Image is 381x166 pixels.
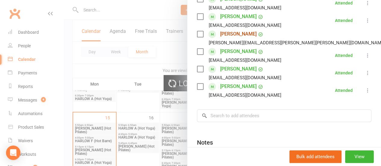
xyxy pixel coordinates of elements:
a: [PERSON_NAME] [220,82,257,91]
a: [PERSON_NAME] [220,47,257,56]
div: Attended [335,1,353,5]
div: Attended [335,18,353,23]
div: [EMAIL_ADDRESS][DOMAIN_NAME] [209,91,281,99]
a: [PERSON_NAME] [220,29,257,39]
div: Notes [197,138,213,147]
div: Open Intercom Messenger [6,146,20,160]
input: Search to add attendees [197,109,371,122]
div: [EMAIL_ADDRESS][DOMAIN_NAME] [209,74,281,82]
div: [EMAIL_ADDRESS][DOMAIN_NAME] [209,4,281,12]
button: Bulk add attendees [289,150,342,163]
div: Attended [335,53,353,58]
a: [PERSON_NAME] [220,12,257,21]
div: Attended [335,88,353,92]
div: [EMAIL_ADDRESS][DOMAIN_NAME] [209,21,281,29]
button: View [345,150,374,163]
a: [PERSON_NAME] [220,64,257,74]
div: Attended [335,71,353,75]
div: [EMAIL_ADDRESS][DOMAIN_NAME] [209,56,281,64]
